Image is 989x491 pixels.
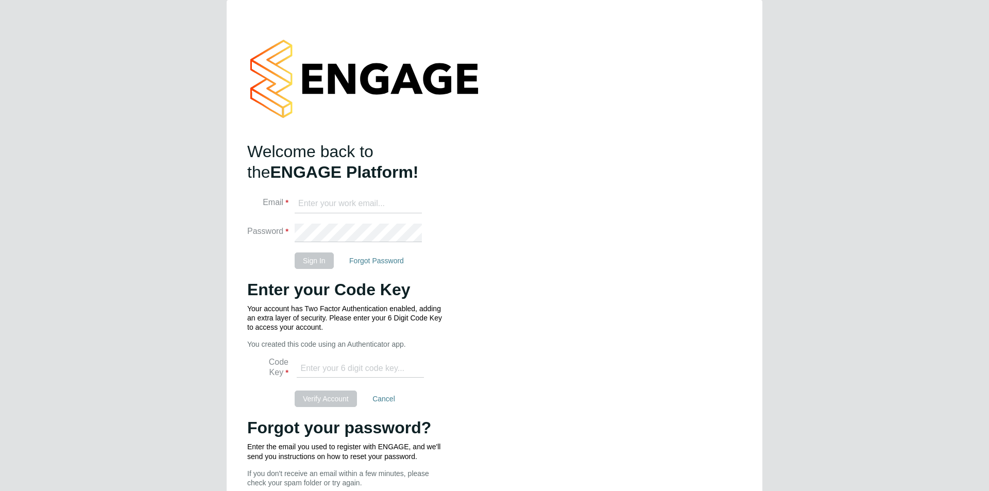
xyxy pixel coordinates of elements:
label: Code Key [247,357,288,379]
p: You created this code using an Authenticator app. [247,340,448,349]
h2: Forgot your password? [247,417,448,438]
label: Password [247,226,288,237]
h2: ENGAGE Platform! [247,141,448,182]
input: Enter your 6 digit code key... [297,360,424,378]
p: Your account has Two Factor Authentication enabled, adding an extra layer of security. Please ent... [247,304,448,332]
button: Forgot Password [341,252,412,269]
p: If you don't receive an email within a few minutes, please check your spam folder or try again. [247,469,448,487]
label: Email [247,197,288,208]
button: Sign In [295,252,334,269]
p: Enter the email you used to register with ENGAGE, and we'll send you instructions on how to reset... [247,442,448,461]
h2: Enter your Code Key [247,279,448,300]
button: Verify Account [295,391,357,407]
button: Cancel [364,391,403,407]
input: Enter your work email... [295,195,422,213]
span: Welcome back to the [247,142,373,181]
